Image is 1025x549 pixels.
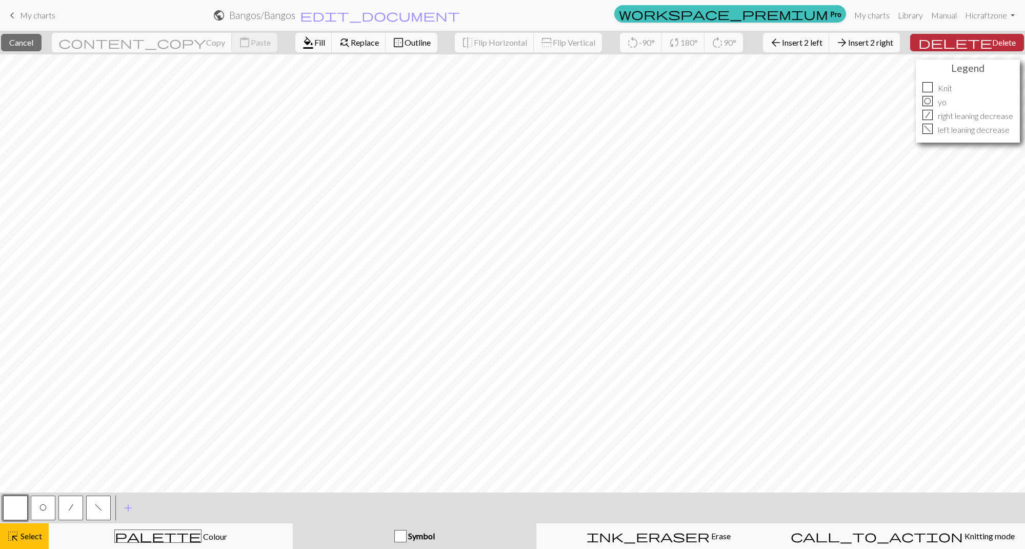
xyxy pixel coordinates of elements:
span: Fill [314,37,325,47]
span: Erase [710,531,731,541]
span: sync [668,35,680,50]
span: keyboard_arrow_left [6,8,18,23]
div: O [922,96,933,106]
a: Hicraftzone [961,5,1019,26]
span: public [213,8,225,23]
button: 180° [661,33,705,52]
span: Delete [992,37,1016,47]
h2: Bangos / Bangos [229,9,295,21]
span: highlight_alt [7,529,19,543]
span: border_outer [392,35,405,50]
span: rotate_right [711,35,723,50]
p: right leaning decrease [938,110,1013,122]
span: palette [115,529,201,543]
button: Delete [910,34,1024,51]
span: Flip Horizontal [474,37,527,47]
button: Flip Horizontal [455,33,534,52]
div: / [922,110,933,120]
span: content_copy [58,35,206,50]
button: / [58,496,83,520]
button: Erase [536,523,780,549]
span: add [122,501,134,515]
span: Copy [206,37,225,47]
button: Flip Vertical [534,33,602,52]
span: edit_document [300,8,460,23]
a: Pro [614,5,846,23]
span: My charts [20,10,55,20]
span: flip [461,35,474,50]
span: Select [19,531,42,541]
span: flip [539,36,554,49]
button: Knitting mode [781,523,1025,549]
p: yo [938,96,947,108]
span: Symbol [407,531,435,541]
span: Colour [202,532,227,541]
span: find_replace [338,35,351,50]
a: Manual [927,5,961,26]
p: Knit [938,82,952,94]
button: Colour [49,523,293,549]
span: Cancel [9,37,33,47]
button: Insert 2 left [763,33,830,52]
span: arrow_forward [836,35,848,50]
span: Insert 2 right [848,37,893,47]
button: Insert 2 right [829,33,900,52]
span: Knitting mode [963,531,1015,541]
a: My charts [6,7,55,24]
span: -90° [639,37,655,47]
button: 90° [705,33,743,52]
span: Flip Vertical [553,37,595,47]
p: left leaning decrease [938,124,1010,136]
span: format_color_fill [302,35,314,50]
button: Replace [332,33,386,52]
span: yo [39,503,47,512]
span: arrow_back [770,35,782,50]
span: call_to_action [791,529,963,543]
button: Copy [52,33,232,52]
button: Cancel [1,34,42,51]
span: workspace_premium [619,7,828,21]
span: right leaning decrease [69,503,73,512]
button: Fill [295,33,332,52]
a: Library [894,5,927,26]
a: My charts [850,5,894,26]
span: 90° [723,37,736,47]
div: f [922,124,933,134]
span: Outline [405,37,431,47]
button: f [86,496,111,520]
button: O [31,496,55,520]
span: ink_eraser [587,529,710,543]
span: rotate_left [627,35,639,50]
span: delete [918,35,992,50]
button: Symbol [293,523,536,549]
button: Outline [386,33,437,52]
span: left leaning decrease [95,503,102,512]
span: 180° [680,37,698,47]
button: -90° [620,33,662,52]
span: Insert 2 left [782,37,822,47]
h4: Legend [918,62,1017,74]
span: Replace [351,37,379,47]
